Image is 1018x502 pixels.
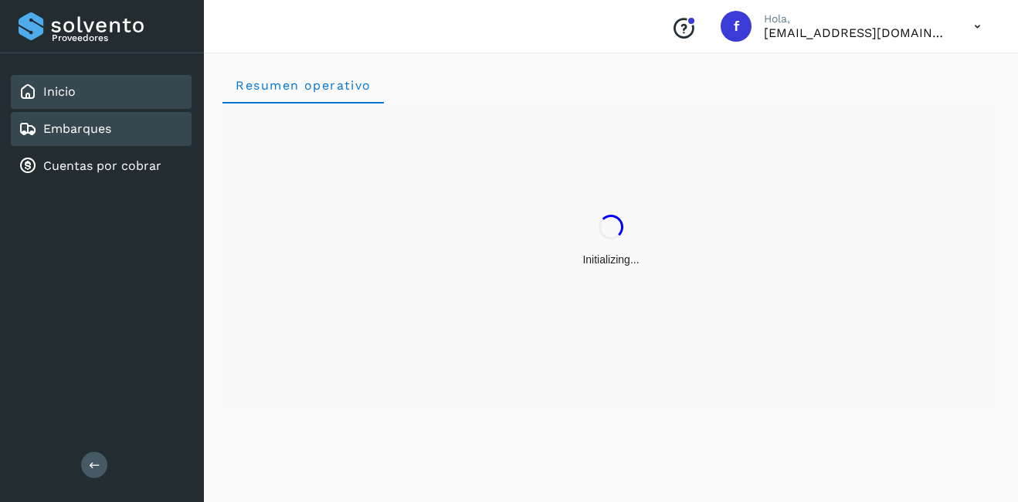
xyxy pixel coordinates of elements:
[43,158,161,173] a: Cuentas por cobrar
[235,78,372,93] span: Resumen operativo
[764,25,949,40] p: facturacion@protransport.com.mx
[11,75,192,109] div: Inicio
[52,32,185,43] p: Proveedores
[43,84,76,99] a: Inicio
[11,149,192,183] div: Cuentas por cobrar
[11,112,192,146] div: Embarques
[764,12,949,25] p: Hola,
[43,121,111,136] a: Embarques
